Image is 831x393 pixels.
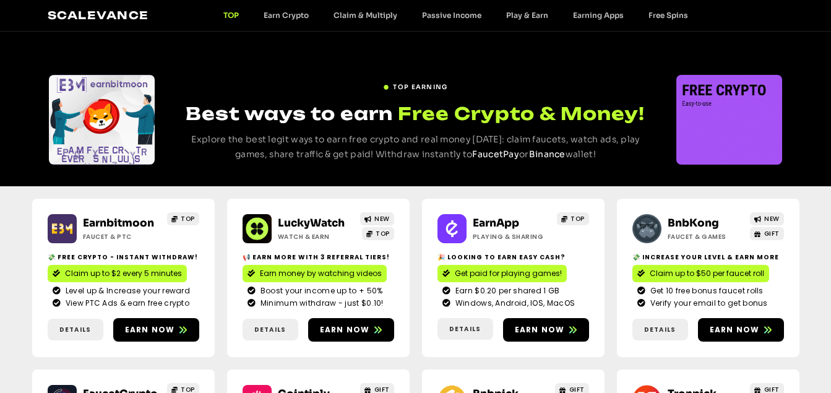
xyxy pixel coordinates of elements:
[437,253,589,262] h2: 🎉 Looking to Earn Easy Cash?
[83,217,154,230] a: Earnbitmoon
[647,285,764,296] span: Get 10 free bonus faucet rolls
[650,268,764,279] span: Claim up to $50 per faucet roll
[320,324,370,335] span: Earn now
[374,214,390,223] span: NEW
[676,75,782,165] div: Slides
[473,232,550,241] h2: Playing & Sharing
[529,149,566,160] a: Binance
[668,232,745,241] h2: Faucet & Games
[393,82,447,92] span: TOP EARNING
[437,318,493,340] a: Details
[178,132,653,162] p: Explore the best legit ways to earn free crypto and real money [DATE]: claim faucets, watch ads, ...
[710,324,760,335] span: Earn now
[186,103,393,124] span: Best ways to earn
[48,9,149,22] a: Scalevance
[211,11,700,20] nav: Menu
[561,11,636,20] a: Earning Apps
[321,11,410,20] a: Claim & Multiply
[515,324,565,335] span: Earn now
[452,285,560,296] span: Earn $0.20 per shared 1 GB
[437,265,567,282] a: Get paid for playing games!
[503,318,589,342] a: Earn now
[257,285,383,296] span: Boost your income up to + 50%
[455,268,562,279] span: Get paid for playing games!
[383,77,447,92] a: TOP EARNING
[251,11,321,20] a: Earn Crypto
[59,325,91,334] span: Details
[83,232,160,241] h2: Faucet & PTC
[125,324,175,335] span: Earn now
[65,268,182,279] span: Claim up to $2 every 5 minutes
[750,227,784,240] a: GIFT
[308,318,394,342] a: Earn now
[668,217,719,230] a: BnbKong
[473,217,519,230] a: EarnApp
[62,298,189,309] span: View PTC Ads & earn free crypto
[360,212,394,225] a: NEW
[557,212,589,225] a: TOP
[62,285,190,296] span: Level up & Increase your reward
[113,318,199,342] a: Earn now
[449,324,481,334] span: Details
[398,101,645,126] span: Free Crypto & Money!
[764,229,780,238] span: GIFT
[254,325,286,334] span: Details
[243,265,387,282] a: Earn money by watching videos
[243,319,298,340] a: Details
[644,325,676,334] span: Details
[257,298,384,309] span: Minimum withdraw - just $0.10!
[260,268,382,279] span: Earn money by watching videos
[764,214,780,223] span: NEW
[376,229,390,238] span: TOP
[632,319,688,340] a: Details
[472,149,519,160] a: FaucetPay
[278,232,355,241] h2: Watch & Earn
[278,217,345,230] a: LuckyWatch
[571,214,585,223] span: TOP
[167,212,199,225] a: TOP
[48,253,199,262] h2: 💸 Free crypto - Instant withdraw!
[410,11,494,20] a: Passive Income
[181,214,195,223] span: TOP
[698,318,784,342] a: Earn now
[647,298,768,309] span: Verify your email to get bonus
[243,253,394,262] h2: 📢 Earn more with 3 referral Tiers!
[632,253,784,262] h2: 💸 Increase your level & earn more
[48,265,187,282] a: Claim up to $2 every 5 minutes
[48,319,103,340] a: Details
[211,11,251,20] a: TOP
[452,298,575,309] span: Windows, Android, IOS, MacOS
[494,11,561,20] a: Play & Earn
[362,227,394,240] a: TOP
[636,11,700,20] a: Free Spins
[750,212,784,225] a: NEW
[632,265,769,282] a: Claim up to $50 per faucet roll
[49,75,155,165] div: Slides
